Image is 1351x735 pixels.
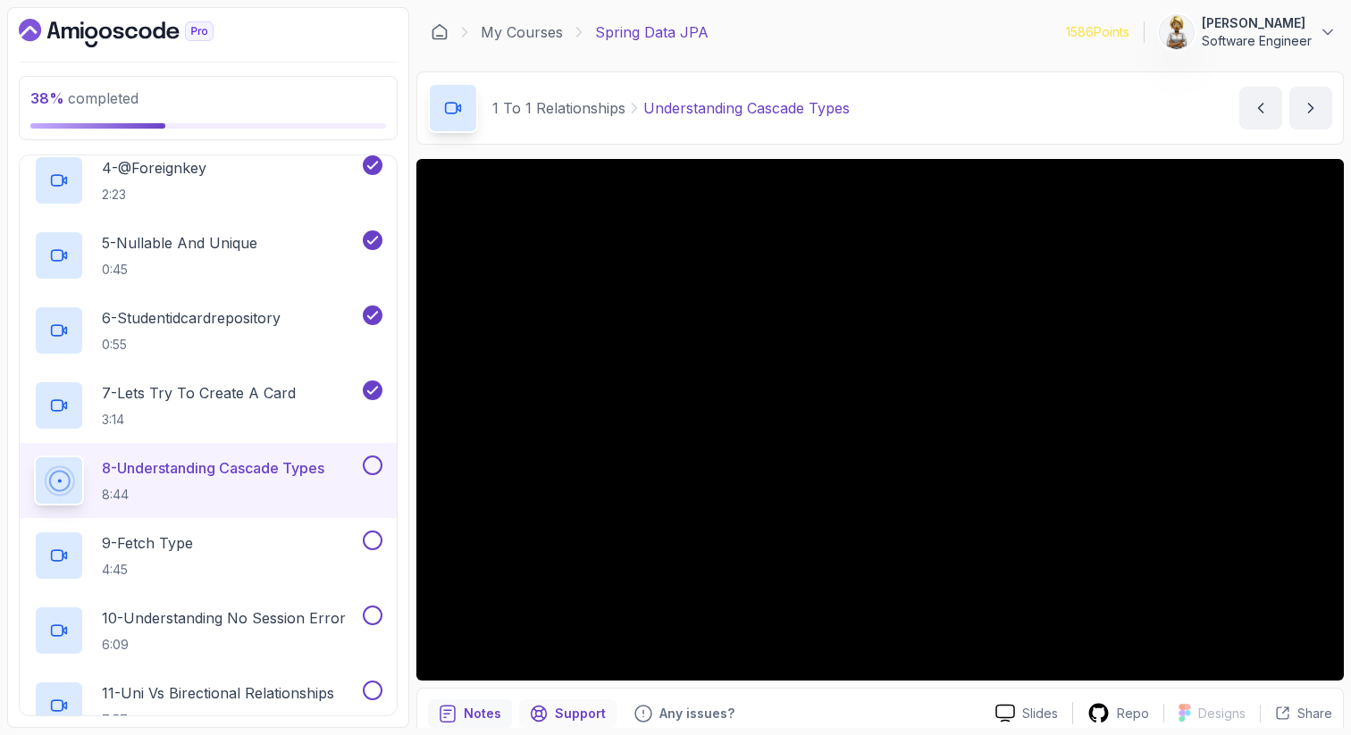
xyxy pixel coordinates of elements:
[34,305,382,355] button: 6-Studentidcardrepository0:55
[102,232,257,254] p: 5 - Nullable And Unique
[1159,14,1337,50] button: user profile image[PERSON_NAME]Software Engineer
[102,336,281,354] p: 0:55
[34,530,382,580] button: 9-Fetch Type4:45
[34,606,382,656] button: 10-Understanding No Session Error6:09
[428,699,512,728] button: notes button
[595,21,709,43] p: Spring Data JPA
[102,411,296,429] p: 3:14
[1117,705,1149,722] p: Repo
[30,89,64,107] span: 38 %
[34,380,382,430] button: 7-Lets Try To Create A Card3:14
[555,705,606,722] p: Support
[1289,87,1332,129] button: next content
[34,455,382,505] button: 8-Understanding Cascade Types8:44
[102,636,346,654] p: 6:09
[1073,702,1163,724] a: Repo
[1160,15,1194,49] img: user profile image
[102,711,334,729] p: 7:57
[102,186,206,204] p: 2:23
[1239,87,1282,129] button: previous content
[1297,705,1332,722] p: Share
[981,704,1072,722] a: Slides
[102,457,324,479] p: 8 - Understanding Cascade Types
[1202,14,1312,32] p: [PERSON_NAME]
[481,21,563,43] a: My Courses
[102,486,324,504] p: 8:44
[102,682,334,704] p: 11 - Uni Vs Birectional Relationships
[102,157,206,179] p: 4 - @Foreignkey
[34,681,382,731] button: 11-Uni Vs Birectional Relationships7:57
[1198,705,1246,722] p: Designs
[1066,23,1129,41] p: 1586 Points
[1260,705,1332,722] button: Share
[624,699,745,728] button: Feedback button
[1202,32,1312,50] p: Software Engineer
[416,159,1344,681] iframe: 8 - Understanding Cascade Types
[102,382,296,404] p: 7 - Lets Try To Create A Card
[34,230,382,280] button: 5-Nullable And Unique0:45
[102,261,257,279] p: 0:45
[643,97,850,119] p: Understanding Cascade Types
[102,532,193,554] p: 9 - Fetch Type
[659,705,734,722] p: Any issues?
[19,19,255,47] a: Dashboard
[464,705,501,722] p: Notes
[102,307,281,329] p: 6 - Studentidcardrepository
[34,155,382,205] button: 4-@Foreignkey2:23
[30,89,138,107] span: completed
[431,23,449,41] a: Dashboard
[102,607,346,629] p: 10 - Understanding No Session Error
[519,699,617,728] button: Support button
[492,97,625,119] p: 1 To 1 Relationships
[1022,705,1058,722] p: Slides
[102,561,193,579] p: 4:45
